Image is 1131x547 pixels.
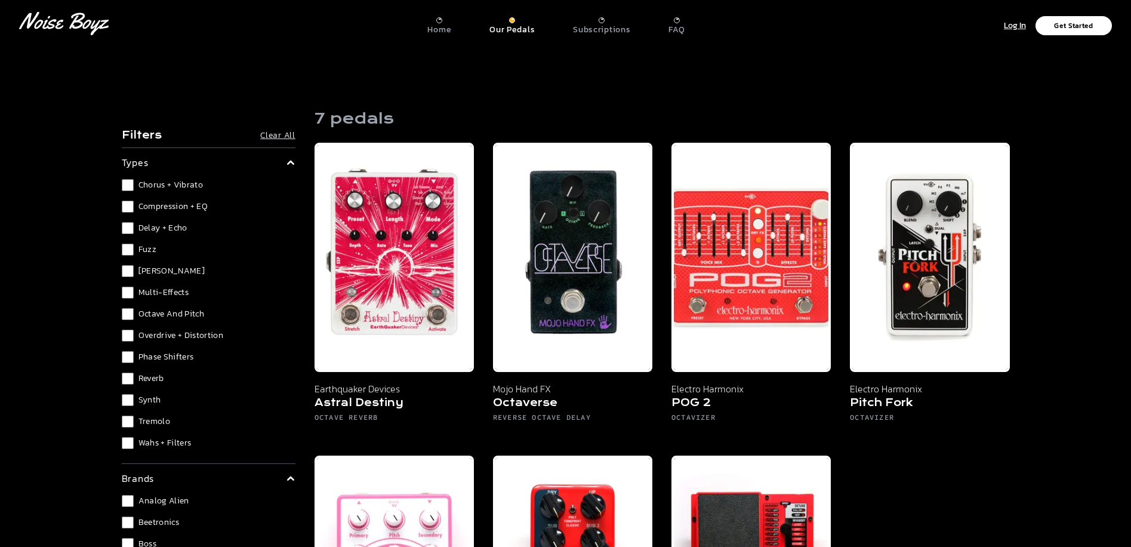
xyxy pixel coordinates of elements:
[138,265,205,277] span: [PERSON_NAME]
[1036,16,1112,35] button: Get Started
[489,13,535,35] a: Our Pedals
[138,416,170,428] span: Tremolo
[1054,22,1093,29] p: Get Started
[489,24,535,35] p: Our Pedals
[668,13,685,35] a: FAQ
[427,13,451,35] a: Home
[1004,19,1026,33] p: Log In
[138,495,189,507] span: Analog Alien
[138,244,156,256] span: Fuzz
[850,396,1009,413] h5: Pitch Fork
[138,394,161,406] span: Synth
[138,308,205,320] span: Octave and Pitch
[122,155,295,170] summary: types
[122,128,162,143] h4: Filters
[138,517,180,528] span: Beetronics
[315,382,474,396] p: Earthquaker Devices
[493,382,652,396] p: Mojo Hand FX
[315,143,474,372] img: Earthquaker Devices Astral Destiny
[122,471,295,485] summary: brands
[122,179,134,191] input: Chorus + Vibrato
[122,394,134,406] input: Synth
[138,287,189,299] span: Multi-Effects
[493,396,652,413] h5: Octaverse
[122,495,134,507] input: Analog Alien
[122,330,134,342] input: Overdrive + Distortion
[138,351,194,363] span: Phase Shifters
[122,416,134,428] input: Tremolo
[850,413,1009,427] h6: Octavizer
[122,373,134,385] input: Reverb
[315,143,474,437] a: Earthquaker Devices Astral Destiny Earthquaker Devices Astral Destiny Octave Reverb
[573,24,630,35] p: Subscriptions
[122,244,134,256] input: Fuzz
[671,396,831,413] h5: POG 2
[850,382,1009,396] p: Electro Harmonix
[671,143,831,372] img: Electro Harmonix POG 2
[260,130,295,142] button: Clear All
[122,437,134,449] input: Wahs + Filters
[122,287,134,299] input: Multi-Effects
[493,143,652,437] a: Mojohand FX Octaverse Mojo Hand FX Octaverse Reverse Octave Delay
[138,437,192,449] span: Wahs + Filters
[573,13,630,35] a: Subscriptions
[315,109,394,128] h1: 7 pedals
[122,201,134,213] input: Compression + EQ
[671,413,831,427] h6: Octavizer
[122,155,149,170] p: types
[315,396,474,413] h5: Astral Destiny
[122,222,134,234] input: Delay + Echo
[493,413,652,427] h6: Reverse Octave Delay
[668,24,685,35] p: FAQ
[671,382,831,396] p: Electro Harmonix
[850,143,1009,437] a: Electro Harmonix Pitch Fork Electro Harmonix Pitch Fork Octavizer
[122,471,155,485] p: brands
[138,330,224,342] span: Overdrive + Distortion
[315,413,474,427] h6: Octave Reverb
[138,373,164,385] span: Reverb
[138,179,204,191] span: Chorus + Vibrato
[122,351,134,363] input: Phase Shifters
[122,308,134,320] input: Octave and Pitch
[671,143,831,437] a: Electro Harmonix POG 2 Electro Harmonix POG 2 Octavizer
[850,143,1009,372] img: Electro Harmonix Pitch Fork
[138,222,187,234] span: Delay + Echo
[427,24,451,35] p: Home
[493,143,652,372] img: Mojohand FX Octaverse
[138,201,208,213] span: Compression + EQ
[122,517,134,528] input: Beetronics
[122,265,134,277] input: [PERSON_NAME]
